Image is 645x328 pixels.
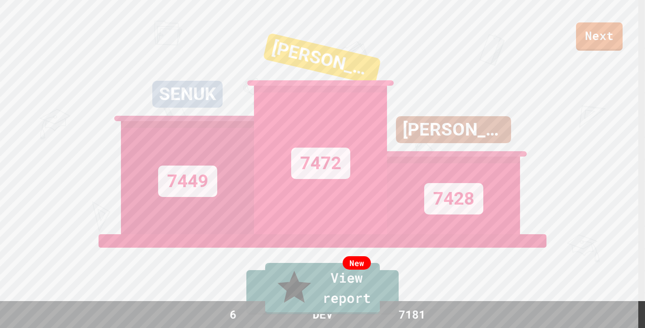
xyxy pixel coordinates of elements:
[265,263,380,314] a: View report
[158,166,217,197] div: 7449
[396,116,511,143] div: [PERSON_NAME]
[424,183,483,214] div: 7428
[263,33,381,85] div: [PERSON_NAME]
[291,148,350,179] div: 7472
[152,81,223,108] div: SENUK
[576,22,623,51] a: Next
[343,256,371,270] div: New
